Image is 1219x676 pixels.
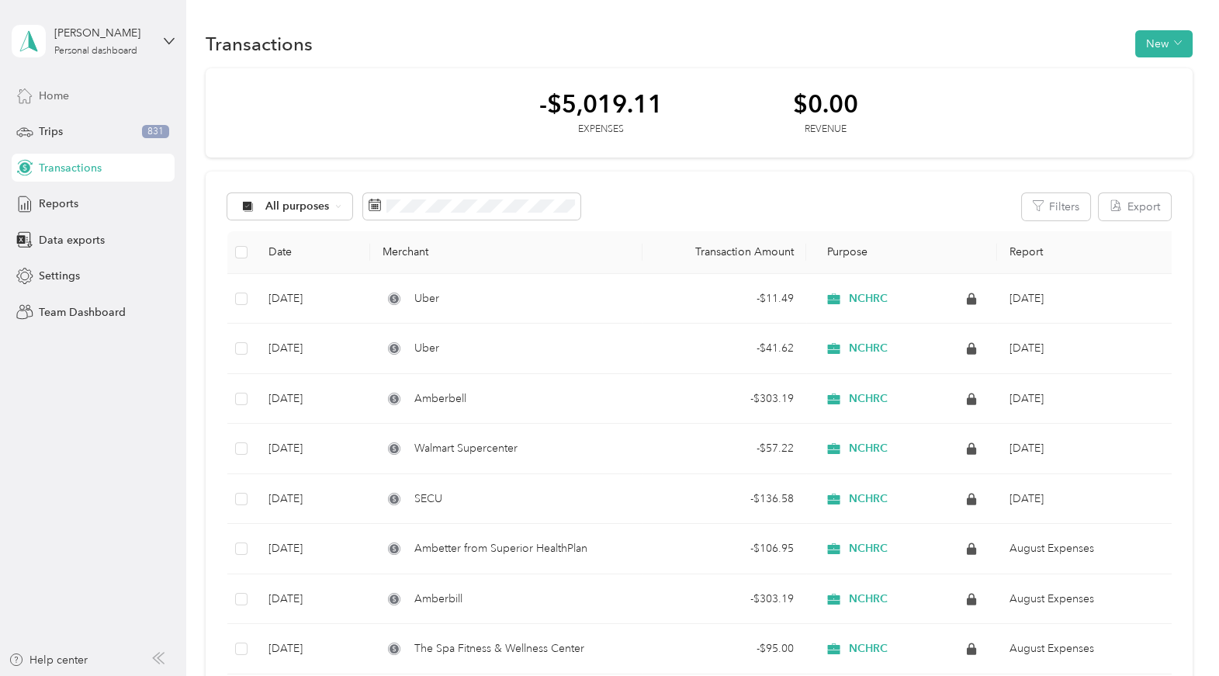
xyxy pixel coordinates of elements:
[39,88,69,104] span: Home
[39,196,78,212] span: Reports
[256,374,370,425] td: [DATE]
[849,341,888,355] span: NCHRC
[256,274,370,324] td: [DATE]
[256,324,370,374] td: [DATE]
[414,290,439,307] span: Uber
[414,640,584,657] span: The Spa Fitness & Wellness Center
[655,491,794,508] div: - $136.58
[9,652,88,668] button: Help center
[39,123,63,140] span: Trips
[997,424,1179,474] td: Sep 2025
[997,524,1179,574] td: August Expenses
[414,540,587,557] span: Ambetter from Superior HealthPlan
[54,47,137,56] div: Personal dashboard
[849,592,888,606] span: NCHRC
[849,542,888,556] span: NCHRC
[39,268,80,284] span: Settings
[256,524,370,574] td: [DATE]
[849,492,888,506] span: NCHRC
[1022,193,1090,220] button: Filters
[655,290,794,307] div: - $11.49
[54,25,151,41] div: [PERSON_NAME]
[256,474,370,525] td: [DATE]
[39,304,126,321] span: Team Dashboard
[1135,30,1193,57] button: New
[997,624,1179,674] td: August Expenses
[370,231,642,274] th: Merchant
[849,392,888,406] span: NCHRC
[414,440,518,457] span: Walmart Supercenter
[793,123,858,137] div: Revenue
[655,591,794,608] div: - $303.19
[997,274,1179,324] td: Sep 2025
[997,574,1179,625] td: August Expenses
[1132,589,1219,676] iframe: Everlance-gr Chat Button Frame
[414,591,462,608] span: Amberbill
[256,231,370,274] th: Date
[142,125,169,139] span: 831
[256,424,370,474] td: [DATE]
[642,231,806,274] th: Transaction Amount
[414,340,439,357] span: Uber
[1099,193,1171,220] button: Export
[849,442,888,456] span: NCHRC
[655,540,794,557] div: - $106.95
[39,160,102,176] span: Transactions
[655,390,794,407] div: - $303.19
[265,201,330,212] span: All purposes
[539,123,663,137] div: Expenses
[655,640,794,657] div: - $95.00
[256,574,370,625] td: [DATE]
[793,90,858,117] div: $0.00
[849,292,888,306] span: NCHRC
[997,374,1179,425] td: Sep 2025
[39,232,105,248] span: Data exports
[206,36,313,52] h1: Transactions
[819,245,867,258] span: Purpose
[256,624,370,674] td: [DATE]
[655,340,794,357] div: - $41.62
[414,491,442,508] span: SECU
[997,324,1179,374] td: Sep 2025
[997,231,1179,274] th: Report
[997,474,1179,525] td: Sep 2025
[849,642,888,656] span: NCHRC
[655,440,794,457] div: - $57.22
[414,390,466,407] span: Amberbell
[539,90,663,117] div: -$5,019.11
